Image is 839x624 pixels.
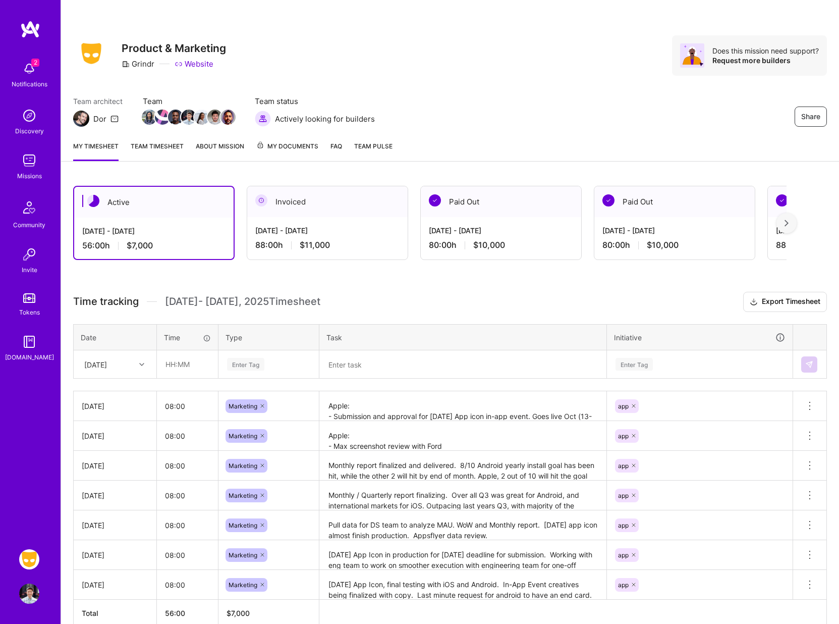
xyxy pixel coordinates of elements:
div: 80:00 h [602,240,747,250]
a: Team Member Avatar [221,109,235,126]
div: [DATE] [82,520,148,531]
span: app [618,551,629,559]
div: Tokens [19,307,40,318]
div: Request more builders [712,56,819,65]
img: Grindr: Product & Marketing [19,549,39,569]
span: $ 7,000 [227,609,250,617]
img: Team Member Avatar [220,110,236,125]
span: Team [143,96,235,107]
span: app [618,462,629,470]
span: Marketing [229,432,257,440]
div: Notifications [12,79,47,89]
span: Team Pulse [354,142,393,150]
button: Share [795,107,827,127]
div: [DATE] - [DATE] [602,225,747,236]
a: My timesheet [73,141,119,161]
div: [DATE] [82,401,148,411]
span: app [618,522,629,529]
input: HH:MM [157,351,217,378]
img: Paid Out [776,194,788,206]
span: Marketing [229,492,257,499]
img: Submit [805,360,813,369]
img: discovery [19,106,39,126]
img: right [785,220,789,227]
span: app [618,432,629,440]
img: teamwork [19,150,39,171]
th: Type [218,324,319,350]
span: $11,000 [300,240,330,250]
div: [DATE] - [DATE] [429,225,573,236]
a: About Mission [196,141,244,161]
input: HH:MM [157,423,218,449]
input: HH:MM [157,452,218,479]
img: Paid Out [602,194,614,206]
img: bell [19,59,39,79]
span: [DATE] - [DATE] , 2025 Timesheet [165,295,320,308]
textarea: [DATE] App Icon in production for [DATE] deadline for submission. Working with eng team to work o... [320,541,605,569]
img: Team Member Avatar [142,110,157,125]
i: icon Chevron [139,362,144,367]
i: icon Mail [110,115,119,123]
a: Team Member Avatar [156,109,169,126]
div: Invite [22,265,37,275]
img: Actively looking for builders [255,111,271,127]
i: icon CompanyGray [122,60,130,68]
a: Team Member Avatar [169,109,182,126]
input: HH:MM [157,512,218,539]
th: Task [319,324,607,350]
div: 56:00 h [82,240,226,251]
div: Invoiced [247,186,408,217]
textarea: [DATE] App Icon, final testing with iOS and Android. In-App Event creatives being finalized with ... [320,571,605,599]
img: Team Member Avatar [194,110,209,125]
button: Export Timesheet [743,292,827,312]
a: Team timesheet [131,141,184,161]
div: Does this mission need support? [712,46,819,56]
span: Share [801,112,820,122]
img: Avatar [680,43,704,68]
span: app [618,581,629,589]
input: HH:MM [157,571,218,598]
img: User Avatar [19,584,39,604]
div: Enter Tag [227,356,264,372]
img: Company Logo [73,40,109,67]
a: Team Member Avatar [208,109,221,126]
span: Marketing [229,462,257,470]
input: HH:MM [157,482,218,509]
span: Marketing [229,402,257,410]
img: guide book [19,332,39,352]
a: My Documents [256,141,318,161]
img: Community [17,195,41,220]
span: Team status [255,96,375,107]
textarea: Monthly / Quarterly report finalizing. Over all Q3 was great for Android, and international marke... [320,482,605,509]
span: $7,000 [127,240,153,251]
span: Marketing [229,522,257,529]
span: 2 [31,59,39,67]
i: icon Download [750,297,758,307]
span: Time tracking [73,295,139,308]
h3: Product & Marketing [122,42,226,55]
span: Team architect [73,96,123,107]
div: Missions [17,171,42,181]
img: Active [87,195,99,207]
div: Initiative [614,332,786,343]
a: Team Member Avatar [143,109,156,126]
div: Paid Out [594,186,755,217]
div: [DATE] - [DATE] [82,226,226,236]
img: Team Member Avatar [168,110,183,125]
div: [DATE] [82,580,148,590]
div: 88:00 h [255,240,400,250]
a: Team Member Avatar [195,109,208,126]
textarea: Pull data for DS team to analyze MAU. WoW and Monthly report. [DATE] app icon almost finish produ... [320,511,605,539]
div: [DATE] [82,460,148,471]
img: Invoiced [255,194,267,206]
img: logo [20,20,40,38]
textarea: Apple: - Submission and approval for [DATE] App icon in-app event. Goes live Oct (13-31) - 25.17.... [320,392,605,420]
img: Paid Out [429,194,441,206]
span: $10,000 [473,240,505,250]
span: app [618,402,629,410]
th: Date [74,324,157,350]
div: Grindr [122,59,154,69]
div: [DATE] [82,550,148,560]
span: Marketing [229,581,257,589]
img: Team Member Avatar [155,110,170,125]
